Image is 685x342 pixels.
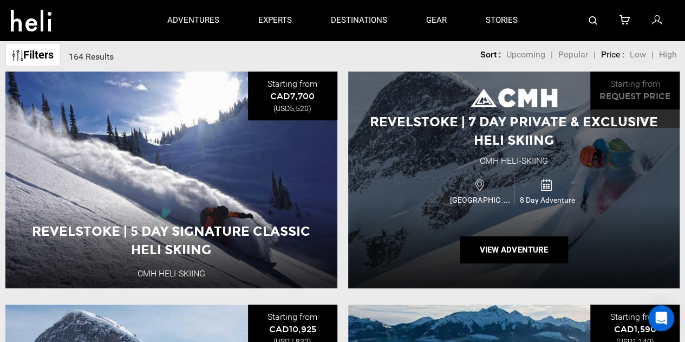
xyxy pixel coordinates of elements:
[331,15,387,26] p: destinations
[480,49,501,61] li: Sort :
[370,114,657,148] span: Revelstoke | 7 Day Private & Exclusive Heli Skiing
[258,15,292,26] p: experts
[5,43,61,67] a: Filters
[480,155,547,167] div: CMH Heli-Skiing
[167,15,219,26] p: adventures
[651,49,654,61] li: |
[648,305,674,331] div: Open Intercom Messenger
[630,49,646,60] span: Low
[12,50,23,61] img: btn-icon.svg
[514,195,580,205] span: 8 Day Adventure
[593,49,596,61] li: |
[69,51,114,62] span: 164 Results
[506,49,545,60] span: Upcoming
[447,195,513,205] span: [GEOGRAPHIC_DATA]
[460,236,568,263] button: View Adventure
[589,16,597,25] img: search-bar-icon.svg
[659,49,677,60] span: High
[471,88,557,107] img: images
[558,49,588,60] span: Popular
[551,49,553,61] li: |
[601,49,624,61] li: Price :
